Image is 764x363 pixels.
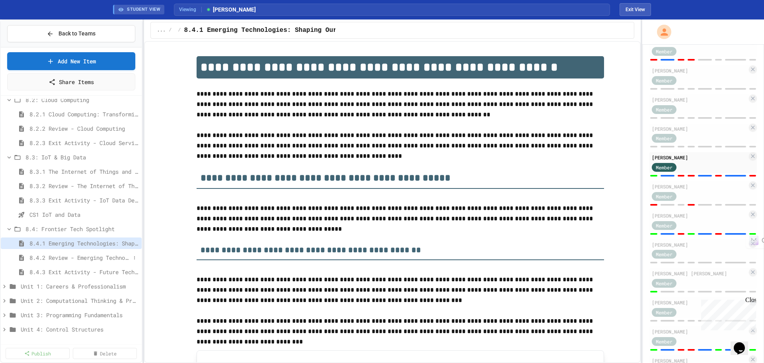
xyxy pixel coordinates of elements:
[29,268,138,276] span: 8.4.3 Exit Activity - Future Tech Challenge
[652,96,747,103] div: [PERSON_NAME]
[7,25,135,42] button: Back to Teams
[7,73,135,90] a: Share Items
[29,182,138,190] span: 8.3.2 Review - The Internet of Things and Big Data
[652,183,747,190] div: [PERSON_NAME]
[652,328,747,335] div: [PERSON_NAME]
[652,125,747,132] div: [PERSON_NAME]
[127,6,160,13] span: STUDENT VIEW
[656,77,672,84] span: Member
[157,27,166,33] span: ...
[58,29,95,38] span: Back to Teams
[652,299,747,306] div: [PERSON_NAME]
[21,282,138,290] span: Unit 1: Careers & Professionalism
[184,26,394,35] span: 8.4.1 Emerging Technologies: Shaping Our Digital Future
[73,348,137,359] a: Delete
[656,338,672,345] span: Member
[656,135,672,142] span: Member
[652,241,747,248] div: [PERSON_NAME]
[656,251,672,258] span: Member
[652,67,747,74] div: [PERSON_NAME]
[620,3,651,16] button: Exit student view
[29,124,138,133] span: 8.2.2 Review - Cloud Computing
[656,164,672,171] span: Member
[656,309,672,316] span: Member
[25,96,138,104] span: 8.2: Cloud Computing
[7,52,135,70] a: Add New Item
[652,154,747,161] div: [PERSON_NAME]
[29,110,138,118] span: 8.2.1 Cloud Computing: Transforming the Digital World
[21,325,138,334] span: Unit 4: Control Structures
[178,27,181,33] span: /
[731,331,756,355] iframe: chat widget
[131,254,138,262] button: More options
[656,222,672,229] span: Member
[656,193,672,200] span: Member
[206,6,256,14] span: [PERSON_NAME]
[21,311,138,319] span: Unit 3: Programming Fundamentals
[25,225,138,233] span: 8.4: Frontier Tech Spotlight
[29,210,138,219] span: CS1 IoT and Data
[21,339,138,348] span: Unit 5: Functions and Data Structures
[656,48,672,55] span: Member
[29,167,138,176] span: 8.3.1 The Internet of Things and Big Data: Our Connected Digital World
[656,280,672,287] span: Member
[29,253,131,262] span: 8.4.2 Review - Emerging Technologies: Shaping Our Digital Future
[169,27,172,33] span: /
[698,296,756,330] iframe: chat widget
[3,3,55,51] div: Chat with us now!Close
[21,296,138,305] span: Unit 2: Computational Thinking & Problem-Solving
[29,196,138,204] span: 8.3.3 Exit Activity - IoT Data Detective Challenge
[656,106,672,113] span: Member
[6,348,70,359] a: Publish
[652,212,747,219] div: [PERSON_NAME]
[179,6,202,13] span: Viewing
[25,153,138,161] span: 8.3: IoT & Big Data
[652,270,747,277] div: [PERSON_NAME] [PERSON_NAME]
[649,23,673,41] div: My Account
[29,239,138,247] span: 8.4.1 Emerging Technologies: Shaping Our Digital Future
[29,139,138,147] span: 8.2.3 Exit Activity - Cloud Service Detective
